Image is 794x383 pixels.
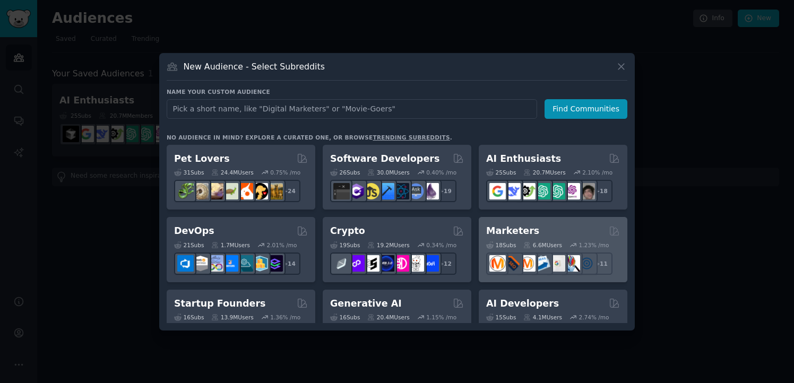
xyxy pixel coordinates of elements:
img: MarketingResearch [564,255,580,272]
img: bigseo [504,255,521,272]
div: 18 Sub s [486,241,516,249]
img: ArtificalIntelligence [579,183,595,199]
img: chatgpt_prompts_ [549,183,565,199]
div: 25 Sub s [486,169,516,176]
h2: Software Developers [330,152,439,166]
img: chatgpt_promptDesign [534,183,550,199]
div: 21 Sub s [174,241,204,249]
div: 0.40 % /mo [426,169,456,176]
div: 1.15 % /mo [426,314,456,321]
img: web3 [378,255,394,272]
img: CryptoNews [408,255,424,272]
img: Emailmarketing [534,255,550,272]
div: 30.0M Users [367,169,409,176]
img: software [333,183,350,199]
img: defiblockchain [393,255,409,272]
div: 1.7M Users [211,241,250,249]
div: 15 Sub s [486,314,516,321]
img: OnlineMarketing [579,255,595,272]
img: GoogleGeminiAI [489,183,506,199]
div: 20.7M Users [523,169,565,176]
h2: AI Developers [486,297,559,310]
img: csharp [348,183,365,199]
img: herpetology [177,183,194,199]
input: Pick a short name, like "Digital Marketers" or "Movie-Goers" [167,99,537,119]
div: 0.34 % /mo [426,241,456,249]
img: elixir [422,183,439,199]
img: defi_ [422,255,439,272]
img: reactnative [393,183,409,199]
h3: New Audience - Select Subreddits [184,61,325,72]
div: 1.23 % /mo [579,241,609,249]
img: DevOpsLinks [222,255,238,272]
div: 1.36 % /mo [270,314,300,321]
div: 20.4M Users [367,314,409,321]
img: OpenAIDev [564,183,580,199]
img: AItoolsCatalog [519,183,536,199]
div: 2.01 % /mo [267,241,297,249]
div: 4.1M Users [523,314,562,321]
img: iOSProgramming [378,183,394,199]
button: Find Communities [545,99,627,119]
img: ethstaker [363,255,379,272]
div: + 11 [590,253,612,275]
img: ethfinance [333,255,350,272]
img: content_marketing [489,255,506,272]
div: + 12 [434,253,456,275]
div: 19.2M Users [367,241,409,249]
div: 0.75 % /mo [270,169,300,176]
h2: Generative AI [330,297,402,310]
div: 13.9M Users [211,314,253,321]
div: 19 Sub s [330,241,360,249]
img: leopardgeckos [207,183,223,199]
img: turtle [222,183,238,199]
img: ballpython [192,183,209,199]
img: aws_cdk [252,255,268,272]
h3: Name your custom audience [167,88,627,95]
h2: DevOps [174,224,214,238]
img: AskMarketing [519,255,536,272]
h2: AI Enthusiasts [486,152,561,166]
div: + 18 [590,180,612,202]
img: PlatformEngineers [266,255,283,272]
img: AWS_Certified_Experts [192,255,209,272]
img: Docker_DevOps [207,255,223,272]
img: 0xPolygon [348,255,365,272]
img: platformengineering [237,255,253,272]
img: azuredevops [177,255,194,272]
img: dogbreed [266,183,283,199]
div: 31 Sub s [174,169,204,176]
img: AskComputerScience [408,183,424,199]
div: + 14 [278,253,300,275]
div: 26 Sub s [330,169,360,176]
h2: Startup Founders [174,297,265,310]
div: + 24 [278,180,300,202]
h2: Crypto [330,224,365,238]
img: DeepSeek [504,183,521,199]
a: trending subreddits [373,134,450,141]
img: PetAdvice [252,183,268,199]
div: 24.4M Users [211,169,253,176]
div: + 19 [434,180,456,202]
div: 2.10 % /mo [582,169,612,176]
h2: Marketers [486,224,539,238]
h2: Pet Lovers [174,152,230,166]
img: learnjavascript [363,183,379,199]
div: No audience in mind? Explore a curated one, or browse . [167,134,452,141]
div: 6.6M Users [523,241,562,249]
img: googleads [549,255,565,272]
div: 2.74 % /mo [579,314,609,321]
div: 16 Sub s [330,314,360,321]
img: cockatiel [237,183,253,199]
div: 16 Sub s [174,314,204,321]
